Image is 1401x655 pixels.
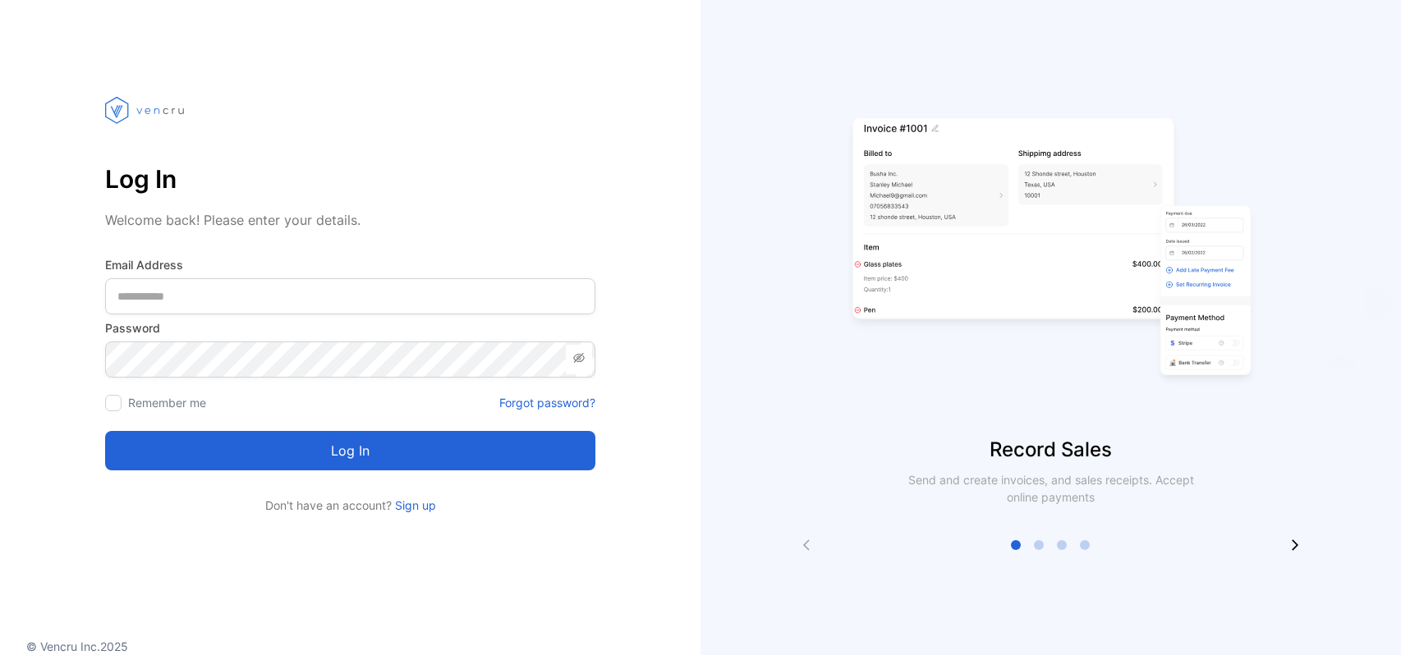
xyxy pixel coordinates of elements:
[392,498,436,512] a: Sign up
[700,435,1401,465] p: Record Sales
[105,431,595,470] button: Log in
[105,256,595,273] label: Email Address
[499,394,595,411] a: Forgot password?
[128,396,206,410] label: Remember me
[105,210,595,230] p: Welcome back! Please enter your details.
[846,66,1256,435] img: slider image
[105,159,595,199] p: Log In
[105,497,595,514] p: Don't have an account?
[893,471,1209,506] p: Send and create invoices, and sales receipts. Accept online payments
[105,319,595,337] label: Password
[105,66,187,154] img: vencru logo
